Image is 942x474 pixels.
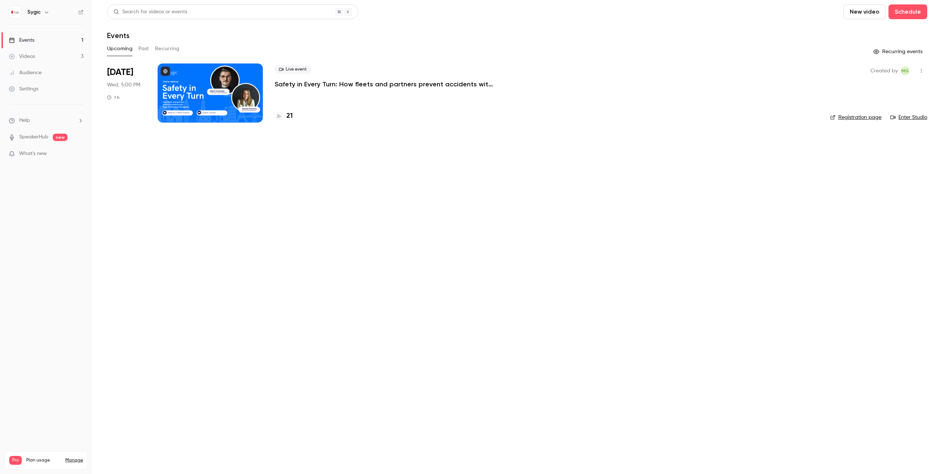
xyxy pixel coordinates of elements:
div: Videos [9,53,35,60]
span: Wed, 5:00 PM [107,81,140,89]
span: [DATE] [107,66,133,78]
a: Manage [65,457,83,463]
span: Plan usage [26,457,61,463]
li: help-dropdown-opener [9,117,83,124]
span: Created by [870,66,898,75]
div: Search for videos or events [113,8,187,16]
a: SpeakerHub [19,133,48,141]
button: Upcoming [107,43,133,55]
span: MG [901,66,909,75]
span: What's new [19,150,47,158]
button: Recurring events [870,46,927,58]
h6: Sygic [27,8,41,16]
img: Sygic [9,6,21,18]
button: Past [138,43,149,55]
span: Pro [9,456,22,465]
span: Help [19,117,30,124]
a: Safety in Every Turn: How fleets and partners prevent accidents with Sygic Professional Navigation [275,80,496,89]
a: Registration page [830,114,881,121]
div: Events [9,37,34,44]
button: Schedule [888,4,927,19]
h1: Events [107,31,130,40]
button: New video [843,4,886,19]
div: Oct 22 Wed, 11:00 AM (America/New York) [107,63,146,123]
div: 1 h [107,95,120,100]
span: new [53,134,68,141]
a: Enter Studio [890,114,927,121]
iframe: Noticeable Trigger [75,151,83,157]
button: Recurring [155,43,180,55]
h4: 21 [286,111,293,121]
span: Michaela Gálfiová [901,66,910,75]
div: Audience [9,69,42,76]
span: Live event [275,65,311,74]
div: Settings [9,85,38,93]
a: 21 [275,111,293,121]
